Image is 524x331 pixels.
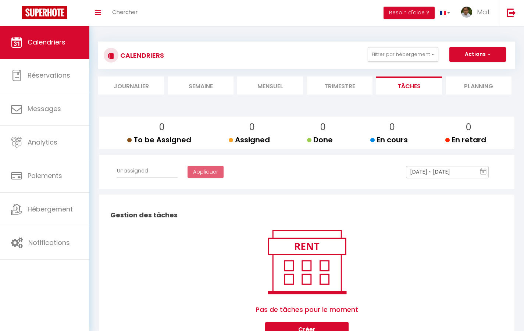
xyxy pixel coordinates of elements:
[112,8,138,16] span: Chercher
[188,166,224,178] button: Appliquer
[445,135,486,145] span: En retard
[307,76,372,95] li: Trimestre
[168,76,234,95] li: Semaine
[461,7,472,18] img: ...
[446,76,511,95] li: Planning
[28,104,61,113] span: Messages
[507,8,516,17] img: logout
[127,135,191,145] span: To be Assigned
[384,7,435,19] button: Besoin d'aide ?
[229,135,270,145] span: Assigned
[260,227,354,297] img: rent.png
[28,204,73,214] span: Hébergement
[256,297,358,322] span: Pas de tâches pour le moment
[28,238,70,247] span: Notifications
[108,204,505,227] h2: Gestion des tâches
[235,120,270,134] p: 0
[477,7,490,17] span: Mat
[449,47,506,62] button: Actions
[133,120,191,134] p: 0
[370,135,408,145] span: En cours
[22,6,67,19] img: Super Booking
[406,166,489,178] input: Select Date Range
[28,171,62,180] span: Paiements
[28,71,70,80] span: Réservations
[482,171,484,174] text: 9
[98,76,164,95] li: Journalier
[376,120,408,134] p: 0
[237,76,303,95] li: Mensuel
[451,120,486,134] p: 0
[28,138,57,147] span: Analytics
[368,47,438,62] button: Filtrer par hébergement
[118,47,164,64] h3: CALENDRIERS
[376,76,442,95] li: Tâches
[307,135,333,145] span: Done
[313,120,333,134] p: 0
[28,38,65,47] span: Calendriers
[6,3,28,25] button: Ouvrir le widget de chat LiveChat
